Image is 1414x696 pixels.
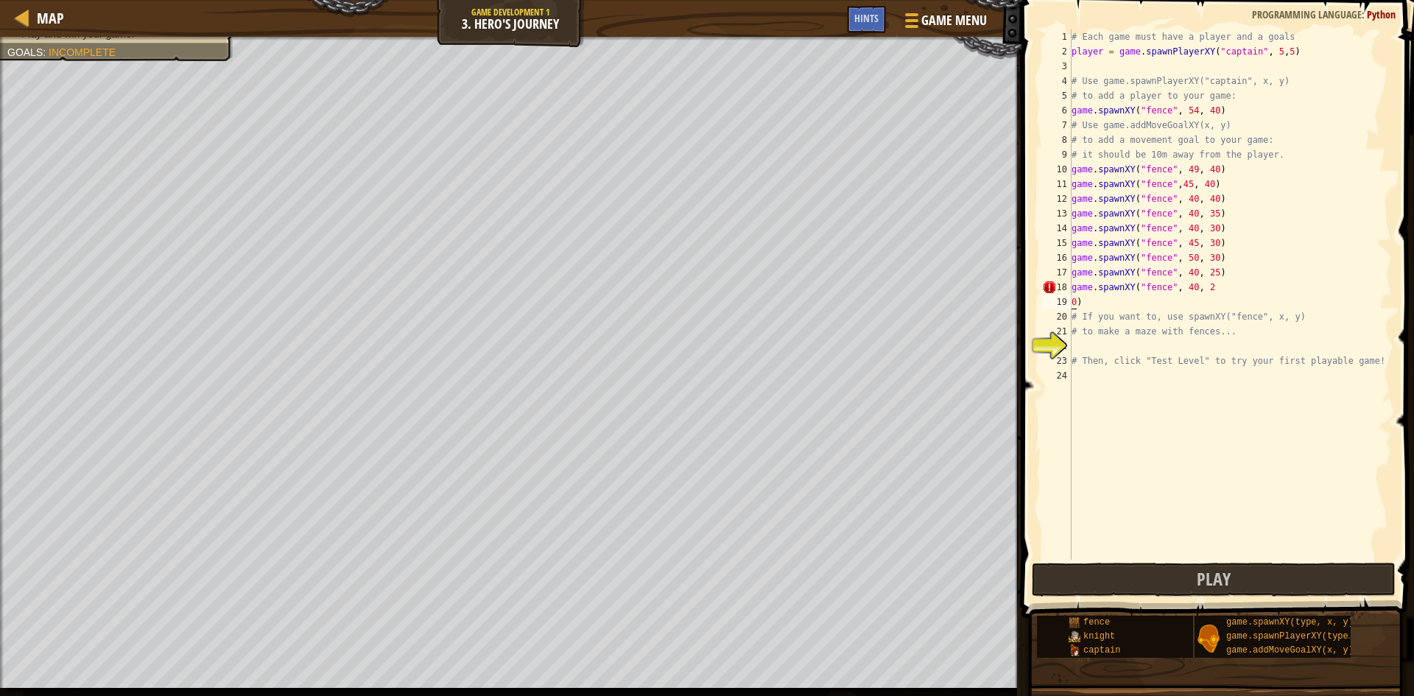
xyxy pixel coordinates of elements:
[1252,7,1362,21] span: Programming language
[854,11,879,25] span: Hints
[1362,7,1367,21] span: :
[7,46,43,58] span: Goals
[1042,236,1072,250] div: 15
[893,6,996,41] button: Game Menu
[1042,324,1072,339] div: 21
[49,46,116,58] span: Incomplete
[1042,368,1072,383] div: 24
[1226,617,1354,628] span: game.spawnXY(type, x, y)
[1226,631,1385,641] span: game.spawnPlayerXY(type, x, y)
[1042,221,1072,236] div: 14
[1197,567,1231,591] span: Play
[921,11,987,30] span: Game Menu
[1042,133,1072,147] div: 8
[1195,625,1223,653] img: portrait.png
[1069,630,1080,642] img: portrait.png
[1042,44,1072,59] div: 2
[1367,7,1396,21] span: Python
[1069,644,1080,656] img: portrait.png
[1042,118,1072,133] div: 7
[1042,191,1072,206] div: 12
[1042,354,1072,368] div: 23
[1083,631,1115,641] span: knight
[43,46,49,58] span: :
[1042,250,1072,265] div: 16
[1042,162,1072,177] div: 10
[1069,616,1080,628] img: portrait.png
[1042,147,1072,162] div: 9
[1042,59,1072,74] div: 3
[1083,617,1110,628] span: fence
[1042,265,1072,280] div: 17
[37,8,64,28] span: Map
[29,8,64,28] a: Map
[1042,29,1072,44] div: 1
[1042,103,1072,118] div: 6
[1042,309,1072,324] div: 20
[1042,295,1072,309] div: 19
[1083,645,1120,655] span: captain
[1032,563,1396,597] button: Play
[1042,280,1072,295] div: 18
[1042,74,1072,88] div: 4
[1042,177,1072,191] div: 11
[1042,339,1072,354] div: 22
[1042,88,1072,103] div: 5
[1042,206,1072,221] div: 13
[1226,645,1354,655] span: game.addMoveGoalXY(x, y)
